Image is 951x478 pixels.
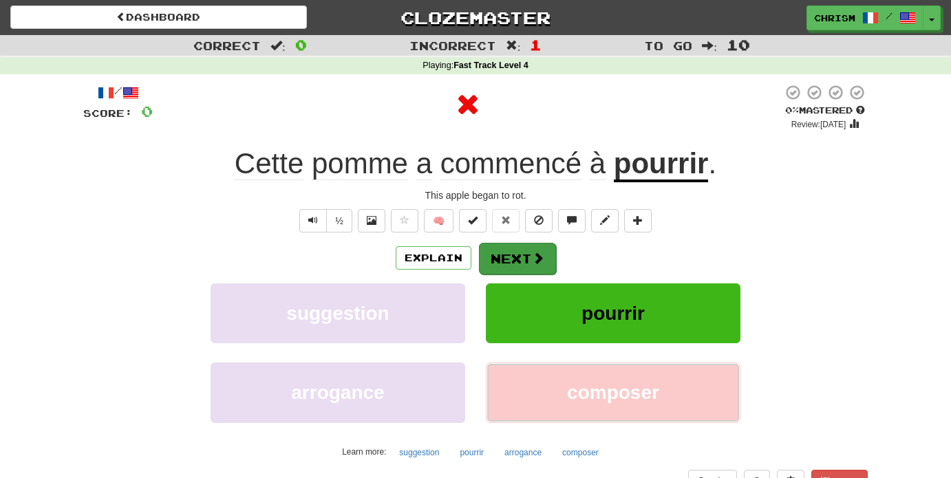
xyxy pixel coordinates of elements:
[459,209,487,232] button: Set this sentence to 100% Mastered (alt+m)
[492,209,520,232] button: Reset to 0% Mastered (alt+r)
[782,105,868,117] div: Mastered
[486,362,740,422] button: composer
[83,107,133,119] span: Score:
[624,209,652,232] button: Add to collection (alt+a)
[83,188,868,202] div: This apple began to rot.
[886,11,893,21] span: /
[211,362,465,422] button: arrogance
[141,102,153,120] span: 0
[440,147,581,180] span: commencé
[644,39,692,52] span: To go
[591,209,619,232] button: Edit sentence (alt+d)
[235,147,303,180] span: Cette
[295,36,307,53] span: 0
[358,209,385,232] button: Show image (alt+x)
[326,209,352,232] button: ½
[396,246,471,270] button: Explain
[581,303,645,324] span: pourrir
[193,39,261,52] span: Correct
[497,442,549,463] button: arrogance
[452,442,491,463] button: pourrir
[392,442,447,463] button: suggestion
[286,303,389,324] span: suggestion
[342,447,386,457] small: Learn more:
[391,209,418,232] button: Favorite sentence (alt+f)
[708,147,716,180] span: .
[530,36,542,53] span: 1
[525,209,553,232] button: Ignore sentence (alt+i)
[791,120,846,129] small: Review: [DATE]
[409,39,496,52] span: Incorrect
[814,12,855,24] span: ChrisM
[486,283,740,343] button: pourrir
[424,209,453,232] button: 🧠
[727,36,750,53] span: 10
[211,283,465,343] button: suggestion
[297,209,352,232] div: Text-to-speech controls
[590,147,606,180] span: à
[479,243,556,274] button: Next
[806,6,923,30] a: ChrisM /
[702,40,717,52] span: :
[10,6,307,29] a: Dashboard
[312,147,408,180] span: pomme
[83,84,153,101] div: /
[291,382,384,403] span: arrogance
[614,147,709,182] u: pourrir
[567,382,659,403] span: composer
[299,209,327,232] button: Play sentence audio (ctl+space)
[453,61,528,70] strong: Fast Track Level 4
[416,147,432,180] span: a
[555,442,606,463] button: composer
[558,209,586,232] button: Discuss sentence (alt+u)
[270,40,286,52] span: :
[506,40,521,52] span: :
[328,6,624,30] a: Clozemaster
[785,105,799,116] span: 0 %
